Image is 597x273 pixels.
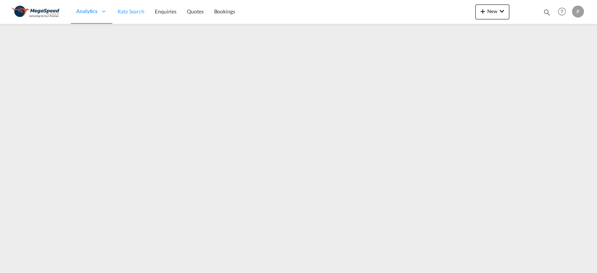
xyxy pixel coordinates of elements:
[475,4,509,19] button: icon-plus 400-fgNewicon-chevron-down
[497,7,506,16] md-icon: icon-chevron-down
[478,8,506,14] span: New
[187,8,203,15] span: Quotes
[118,8,144,15] span: Rate Search
[543,8,551,19] div: icon-magnify
[556,5,572,19] div: Help
[572,6,584,18] div: P
[543,8,551,16] md-icon: icon-magnify
[214,8,235,15] span: Bookings
[11,3,62,20] img: ad002ba0aea611eda5429768204679d3.JPG
[76,7,97,15] span: Analytics
[478,7,487,16] md-icon: icon-plus 400-fg
[556,5,568,18] span: Help
[155,8,176,15] span: Enquiries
